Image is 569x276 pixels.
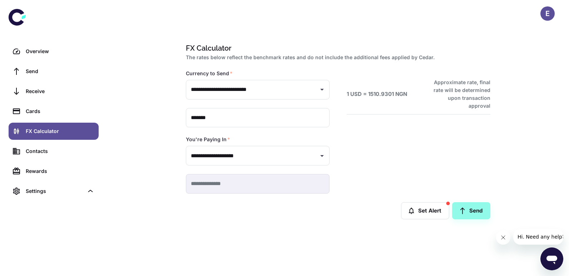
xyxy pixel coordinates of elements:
a: Receive [9,83,99,100]
button: Open [317,85,327,94]
h1: FX Calculator [186,43,488,53]
iframe: Close message [496,230,510,245]
a: FX Calculator [9,123,99,140]
div: FX Calculator [26,127,94,135]
div: Send [26,67,94,75]
a: Rewards [9,163,99,180]
div: Settings [26,187,84,195]
a: Overview [9,43,99,60]
div: Receive [26,87,94,95]
a: Send [9,63,99,80]
button: Set Alert [401,202,449,219]
a: Send [452,202,490,219]
h6: Approximate rate, final rate will be determined upon transaction approval [426,78,490,110]
button: E [540,6,555,21]
iframe: Button to launch messaging window [540,247,563,270]
div: Rewards [26,167,94,175]
a: Cards [9,103,99,120]
div: Settings [9,183,99,200]
label: You're Paying In [186,136,230,143]
h6: 1 USD = 1510.9301 NGN [347,90,407,98]
a: Contacts [9,143,99,160]
iframe: Message from company [513,229,563,245]
div: Cards [26,107,94,115]
label: Currency to Send [186,70,233,77]
span: Hi. Need any help? [4,5,51,11]
div: Contacts [26,147,94,155]
button: Open [317,151,327,161]
div: Overview [26,47,94,55]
